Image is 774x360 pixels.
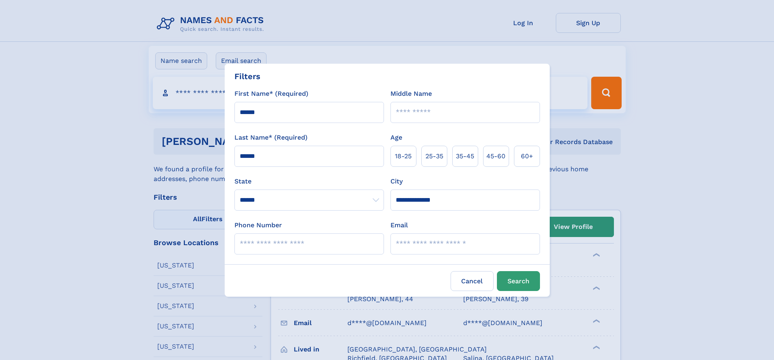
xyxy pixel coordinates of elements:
[451,271,494,291] label: Cancel
[234,70,260,82] div: Filters
[456,151,474,161] span: 35‑45
[390,177,403,186] label: City
[234,177,384,186] label: State
[395,151,412,161] span: 18‑25
[234,133,308,142] label: Last Name* (Required)
[497,271,540,291] button: Search
[234,220,282,230] label: Phone Number
[390,133,402,142] label: Age
[390,89,432,99] label: Middle Name
[390,220,408,230] label: Email
[521,151,533,161] span: 60+
[234,89,308,99] label: First Name* (Required)
[486,151,505,161] span: 45‑60
[425,151,443,161] span: 25‑35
